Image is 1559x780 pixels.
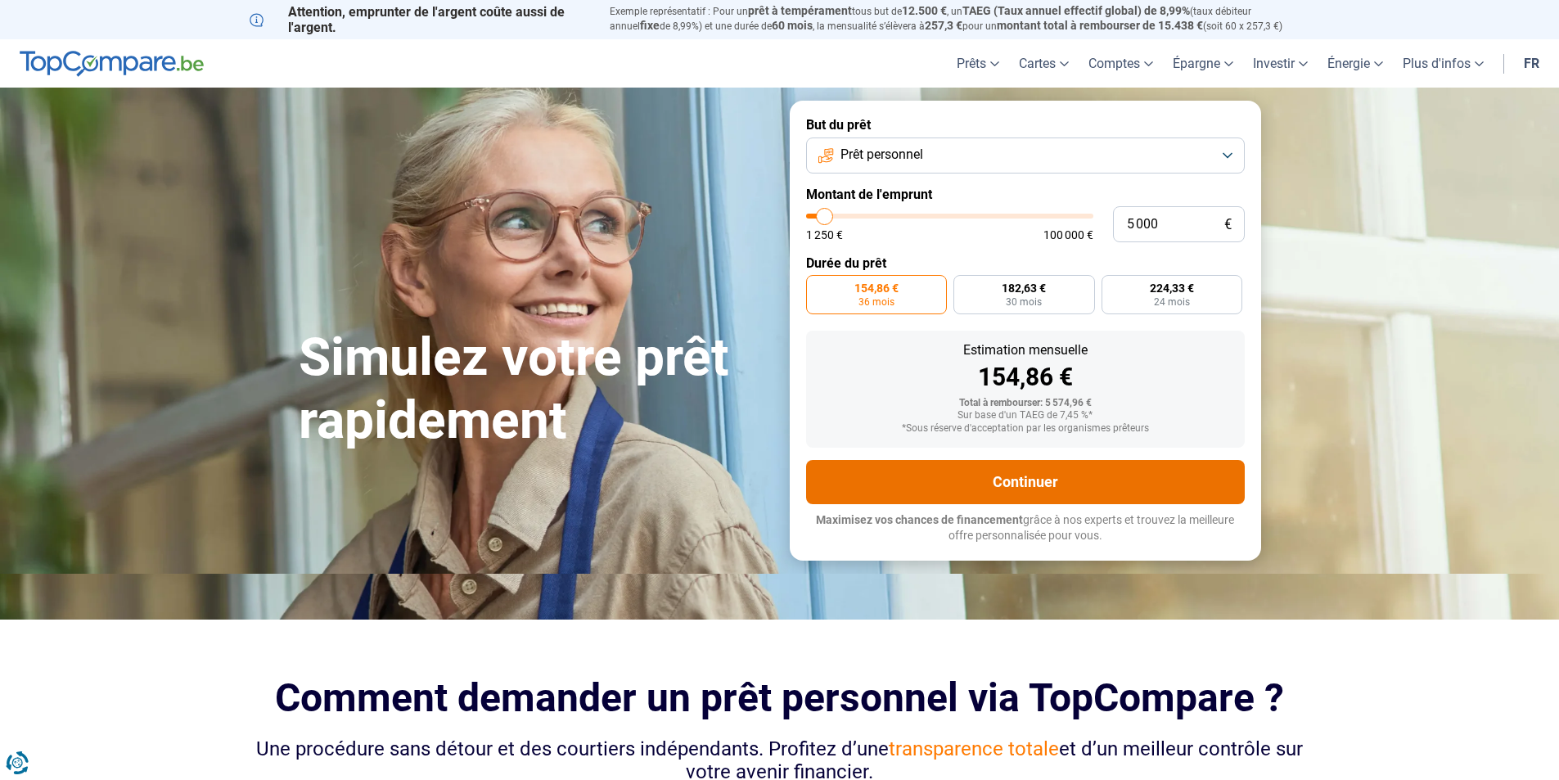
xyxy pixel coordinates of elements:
label: But du prêt [806,117,1245,133]
span: 182,63 € [1002,282,1046,294]
img: TopCompare [20,51,204,77]
h1: Simulez votre prêt rapidement [299,327,770,453]
span: transparence totale [889,737,1059,760]
span: 154,86 € [854,282,899,294]
div: *Sous réserve d'acceptation par les organismes prêteurs [819,423,1232,435]
a: Épargne [1163,39,1243,88]
span: 30 mois [1006,297,1042,307]
span: prêt à tempérament [748,4,852,17]
a: Comptes [1079,39,1163,88]
span: TAEG (Taux annuel effectif global) de 8,99% [962,4,1190,17]
label: Montant de l'emprunt [806,187,1245,202]
span: 24 mois [1154,297,1190,307]
span: Maximisez vos chances de financement [816,513,1023,526]
div: Sur base d'un TAEG de 7,45 %* [819,410,1232,422]
span: montant total à rembourser de 15.438 € [997,19,1203,32]
span: fixe [640,19,660,32]
h2: Comment demander un prêt personnel via TopCompare ? [250,675,1310,720]
a: fr [1514,39,1549,88]
span: Prêt personnel [840,146,923,164]
a: Prêts [947,39,1009,88]
a: Investir [1243,39,1318,88]
span: 224,33 € [1150,282,1194,294]
div: Total à rembourser: 5 574,96 € [819,398,1232,409]
span: 100 000 € [1043,229,1093,241]
span: 1 250 € [806,229,843,241]
span: 257,3 € [925,19,962,32]
div: Estimation mensuelle [819,344,1232,357]
p: Attention, emprunter de l'argent coûte aussi de l'argent. [250,4,590,35]
span: 12.500 € [902,4,947,17]
span: € [1224,218,1232,232]
span: 60 mois [772,19,813,32]
button: Prêt personnel [806,138,1245,174]
a: Plus d'infos [1393,39,1494,88]
button: Continuer [806,460,1245,504]
a: Énergie [1318,39,1393,88]
p: Exemple représentatif : Pour un tous but de , un (taux débiteur annuel de 8,99%) et une durée de ... [610,4,1310,34]
p: grâce à nos experts et trouvez la meilleure offre personnalisée pour vous. [806,512,1245,544]
label: Durée du prêt [806,255,1245,271]
div: 154,86 € [819,365,1232,390]
a: Cartes [1009,39,1079,88]
span: 36 mois [858,297,894,307]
